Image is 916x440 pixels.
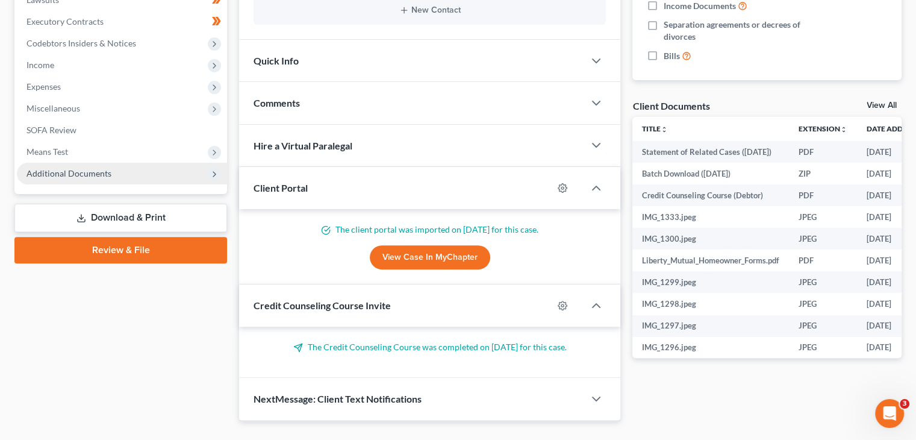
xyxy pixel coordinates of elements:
[789,315,857,337] td: JPEG
[664,50,680,62] span: Bills
[632,163,789,184] td: Batch Download ([DATE])
[789,271,857,293] td: JPEG
[254,393,422,404] span: NextMessage: Client Text Notifications
[254,341,606,353] p: The Credit Counseling Course was completed on [DATE] for this case.
[26,16,104,27] span: Executory Contracts
[17,119,227,141] a: SOFA Review
[789,163,857,184] td: ZIP
[26,38,136,48] span: Codebtors Insiders & Notices
[789,206,857,228] td: JPEG
[254,140,352,151] span: Hire a Virtual Paralegal
[632,337,789,359] td: IMG_1296.jpeg
[14,204,227,232] a: Download & Print
[254,97,300,108] span: Comments
[26,60,54,70] span: Income
[642,124,668,133] a: Titleunfold_more
[661,126,668,133] i: unfold_more
[632,99,709,112] div: Client Documents
[632,228,789,250] td: IMG_1300.jpeg
[664,19,824,43] span: Separation agreements or decrees of divorces
[632,315,789,337] td: IMG_1297.jpeg
[875,399,904,428] iframe: Intercom live chat
[254,300,391,311] span: Credit Counseling Course Invite
[26,168,111,178] span: Additional Documents
[263,5,596,15] button: New Contact
[789,250,857,271] td: PDF
[789,228,857,250] td: JPEG
[26,125,76,135] span: SOFA Review
[632,293,789,315] td: IMG_1298.jpeg
[900,399,909,409] span: 3
[632,184,789,206] td: Credit Counseling Course (Debtor)
[789,337,857,359] td: JPEG
[632,141,789,163] td: Statement of Related Cases ([DATE])
[26,103,80,113] span: Miscellaneous
[789,184,857,206] td: PDF
[254,224,606,236] p: The client portal was imported on [DATE] for this case.
[26,146,68,157] span: Means Test
[632,206,789,228] td: IMG_1333.jpeg
[632,250,789,271] td: Liberty_Mutual_Homeowner_Forms.pdf
[254,55,299,66] span: Quick Info
[370,245,490,269] a: View Case in MyChapter
[789,293,857,315] td: JPEG
[632,271,789,293] td: IMG_1299.jpeg
[840,126,847,133] i: unfold_more
[254,182,308,193] span: Client Portal
[26,81,61,92] span: Expenses
[799,124,847,133] a: Extensionunfold_more
[17,11,227,33] a: Executory Contracts
[867,101,897,110] a: View All
[14,237,227,263] a: Review & File
[789,141,857,163] td: PDF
